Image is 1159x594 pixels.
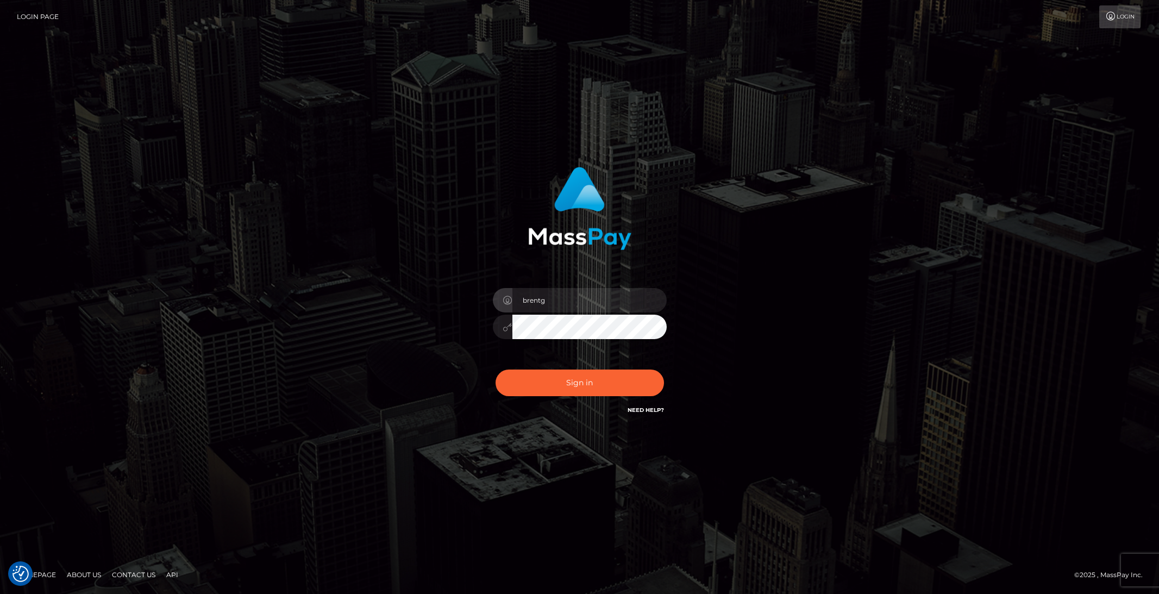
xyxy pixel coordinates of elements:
[17,5,59,28] a: Login Page
[628,407,664,414] a: Need Help?
[12,566,29,582] img: Revisit consent button
[108,566,160,583] a: Contact Us
[496,370,664,396] button: Sign in
[1074,569,1151,581] div: © 2025 , MassPay Inc.
[512,288,667,312] input: Username...
[62,566,105,583] a: About Us
[162,566,183,583] a: API
[12,566,60,583] a: Homepage
[1099,5,1141,28] a: Login
[528,167,631,250] img: MassPay Login
[12,566,29,582] button: Consent Preferences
